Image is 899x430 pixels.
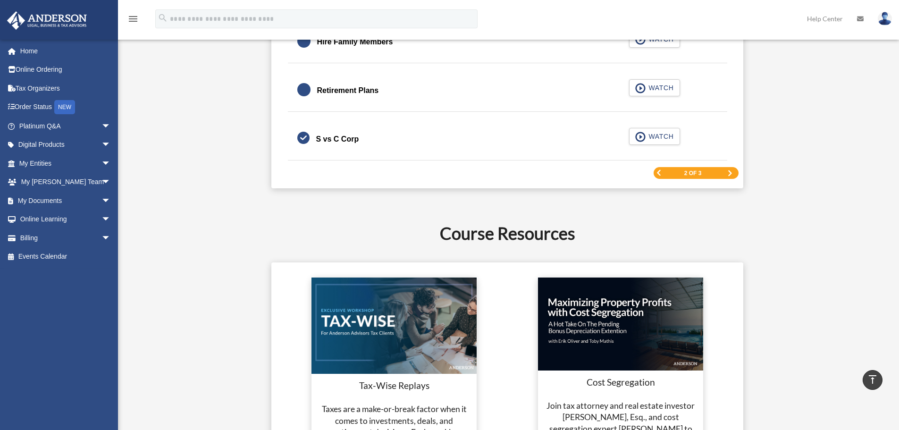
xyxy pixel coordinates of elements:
[101,117,120,136] span: arrow_drop_down
[7,154,125,173] a: My Entitiesarrow_drop_down
[867,374,878,385] i: vertical_align_top
[7,42,125,60] a: Home
[7,210,125,229] a: Online Learningarrow_drop_down
[127,13,139,25] i: menu
[297,31,718,53] a: Hire Family Members WATCH
[878,12,892,25] img: User Pic
[646,83,673,93] span: WATCH
[538,278,703,371] img: cost-seg-update.jpg
[7,135,125,154] a: Digital Productsarrow_drop_down
[160,221,855,245] h2: Course Resources
[127,17,139,25] a: menu
[7,173,125,192] a: My [PERSON_NAME] Teamarrow_drop_down
[7,79,125,98] a: Tax Organizers
[101,228,120,248] span: arrow_drop_down
[101,154,120,173] span: arrow_drop_down
[158,13,168,23] i: search
[629,128,680,145] button: WATCH
[7,117,125,135] a: Platinum Q&Aarrow_drop_down
[646,132,673,141] span: WATCH
[7,98,125,117] a: Order StatusNEW
[863,370,882,390] a: vertical_align_top
[629,79,680,96] button: WATCH
[317,84,379,97] div: Retirement Plans
[101,173,120,192] span: arrow_drop_down
[317,35,393,49] div: Hire Family Members
[7,228,125,247] a: Billingarrow_drop_down
[656,170,662,176] a: Previous Page
[101,191,120,211] span: arrow_drop_down
[7,191,125,210] a: My Documentsarrow_drop_down
[101,210,120,229] span: arrow_drop_down
[101,135,120,155] span: arrow_drop_down
[684,170,702,176] span: 2 of 3
[316,133,359,146] div: S vs C Corp
[727,170,733,177] a: Next Page
[297,128,718,151] a: S vs C Corp WATCH
[544,376,697,389] h3: Cost Segregation
[7,60,125,79] a: Online Ordering
[7,247,125,266] a: Events Calendar
[311,278,477,374] img: taxwise-replay.png
[4,11,90,30] img: Anderson Advisors Platinum Portal
[317,379,471,392] h3: Tax-Wise Replays
[297,79,718,102] a: Retirement Plans WATCH
[54,100,75,114] div: NEW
